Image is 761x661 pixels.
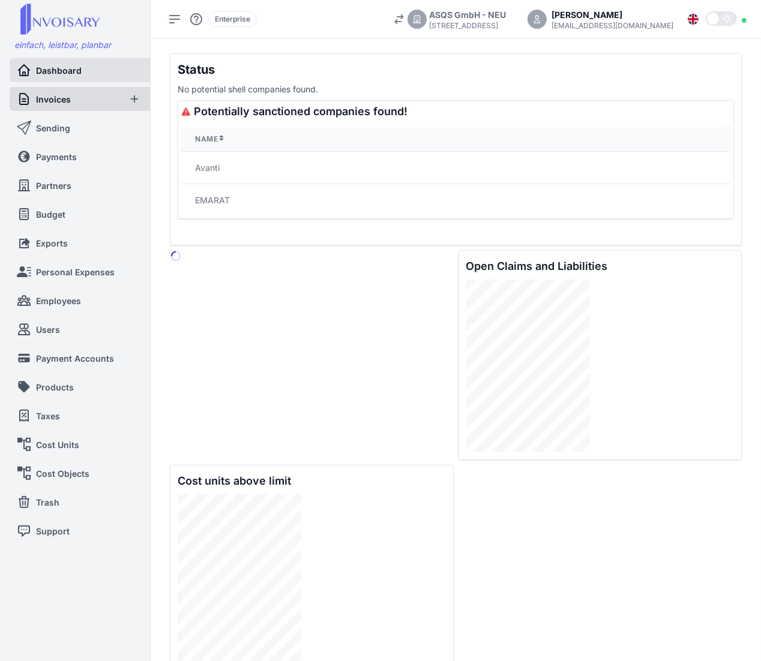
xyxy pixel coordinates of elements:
span: Employees [36,295,81,307]
div: [STREET_ADDRESS] [429,21,506,31]
a: Personal Expenses [17,260,145,284]
h2: Potentially sanctioned companies found! [181,103,731,120]
a: Payments [17,145,145,169]
a: Partners [17,173,140,197]
img: Flag_en.svg [688,14,699,25]
a: Budget [17,202,145,226]
div: [EMAIL_ADDRESS][DOMAIN_NAME] [552,21,673,31]
td: Avanti [181,152,731,184]
span: Support [36,525,70,537]
span: einfach, leistbar, planbar [14,40,111,50]
span: Budget [36,208,65,221]
span: Payment Accounts [36,352,114,365]
h2: Cost units above limit [178,473,291,489]
div: Enterprise [208,11,257,27]
span: Partners [36,179,71,192]
a: Trash [17,490,145,514]
span: Products [36,381,74,393]
span: Users [36,323,60,336]
span: Payments [36,151,77,163]
a: Sending [17,116,145,140]
span: Trash [36,496,59,509]
td: EMARAT [181,184,731,217]
a: Invoices [17,87,119,111]
span: Cost Units [36,438,79,451]
a: Enterprise [208,13,257,23]
div: Name [195,134,717,144]
div: Online [742,18,747,23]
span: Cost Objects [36,467,89,480]
span: Exports [36,237,68,250]
a: Dashboard [17,58,145,82]
span: Dashboard [36,64,82,77]
div: No potential shell companies found. [178,83,734,95]
div: ASQS GmbH - NEU [429,8,506,21]
span: Sending [36,122,70,134]
span: Personal Expenses [36,266,115,278]
a: Products [17,375,145,399]
span: Taxes [36,410,60,422]
a: Employees [17,289,140,313]
a: Cost Objects [17,461,140,485]
a: Taxes [17,404,140,428]
h2: Open Claims and Liabilities [466,258,608,275]
a: Support [17,519,145,543]
a: Exports [17,231,145,255]
a: Payment Accounts [17,346,140,370]
div: [PERSON_NAME] [552,8,673,21]
span: Invoices [36,93,71,106]
h1: Status [178,61,734,78]
a: Users [17,317,145,341]
a: Cost Units [17,432,140,456]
